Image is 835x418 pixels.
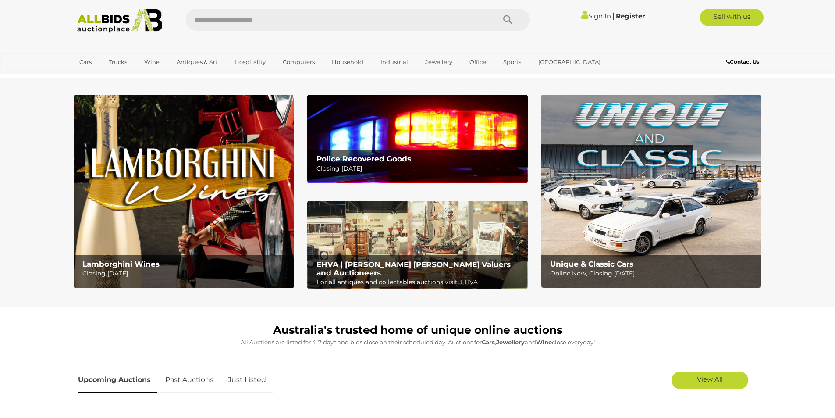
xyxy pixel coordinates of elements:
[464,55,492,69] a: Office
[375,55,414,69] a: Industrial
[616,12,645,20] a: Register
[726,58,759,65] b: Contact Us
[307,95,528,183] img: Police Recovered Goods
[74,95,294,288] img: Lamborghini Wines
[72,9,167,33] img: Allbids.com.au
[139,55,165,69] a: Wine
[486,9,530,31] button: Search
[78,324,757,336] h1: Australia's trusted home of unique online auctions
[326,55,369,69] a: Household
[307,201,528,289] img: EHVA | Evans Hastings Valuers and Auctioneers
[419,55,458,69] a: Jewellery
[541,95,761,288] img: Unique & Classic Cars
[316,154,411,163] b: Police Recovered Goods
[482,339,495,346] strong: Cars
[316,260,511,277] b: EHVA | [PERSON_NAME] [PERSON_NAME] Valuers and Auctioneers
[496,339,525,346] strong: Jewellery
[726,57,761,67] a: Contact Us
[159,367,220,393] a: Past Auctions
[82,268,289,279] p: Closing [DATE]
[171,55,223,69] a: Antiques & Art
[533,55,606,69] a: [GEOGRAPHIC_DATA]
[612,11,615,21] span: |
[74,55,97,69] a: Cars
[316,277,523,288] p: For all antiques and collectables auctions visit: EHVA
[74,95,294,288] a: Lamborghini Wines Lamborghini Wines Closing [DATE]
[82,260,160,268] b: Lamborghini Wines
[536,339,552,346] strong: Wine
[229,55,271,69] a: Hospitality
[78,337,757,347] p: All Auctions are listed for 4-7 days and bids close on their scheduled day. Auctions for , and cl...
[307,95,528,183] a: Police Recovered Goods Police Recovered Goods Closing [DATE]
[497,55,527,69] a: Sports
[316,163,523,174] p: Closing [DATE]
[700,9,764,26] a: Sell with us
[581,12,611,20] a: Sign In
[103,55,133,69] a: Trucks
[550,260,633,268] b: Unique & Classic Cars
[221,367,273,393] a: Just Listed
[541,95,761,288] a: Unique & Classic Cars Unique & Classic Cars Online Now, Closing [DATE]
[307,201,528,289] a: EHVA | Evans Hastings Valuers and Auctioneers EHVA | [PERSON_NAME] [PERSON_NAME] Valuers and Auct...
[697,375,723,383] span: View All
[277,55,320,69] a: Computers
[550,268,757,279] p: Online Now, Closing [DATE]
[672,372,748,389] a: View All
[78,367,157,393] a: Upcoming Auctions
